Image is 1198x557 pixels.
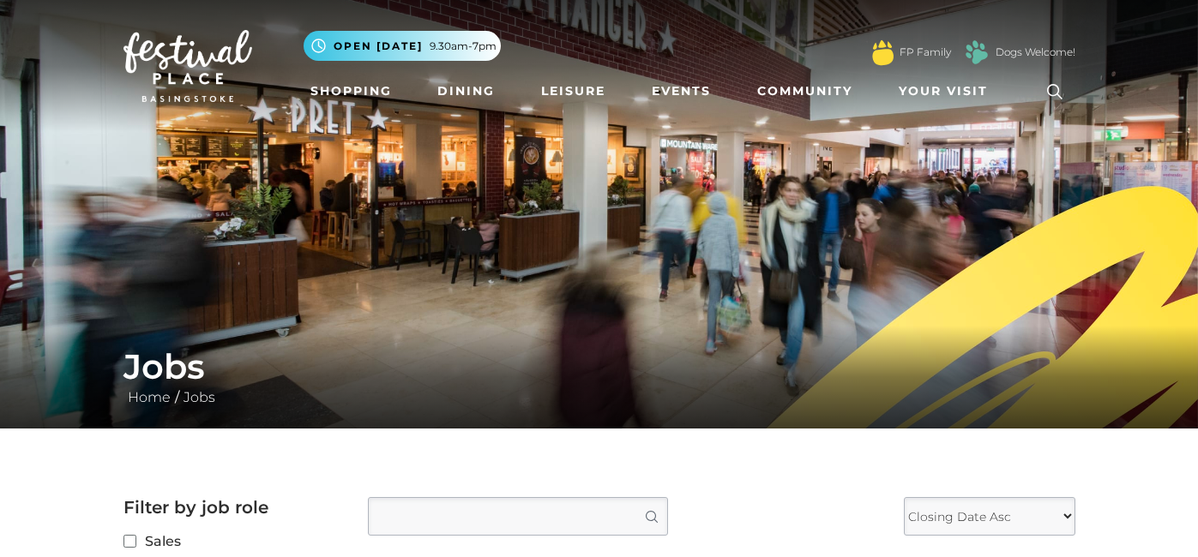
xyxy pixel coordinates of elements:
[645,75,718,107] a: Events
[304,31,501,61] button: Open [DATE] 9.30am-7pm
[334,39,423,54] span: Open [DATE]
[900,45,951,60] a: FP Family
[534,75,612,107] a: Leisure
[111,346,1088,408] div: /
[899,82,988,100] span: Your Visit
[123,346,1075,387] h1: Jobs
[892,75,1003,107] a: Your Visit
[430,75,502,107] a: Dining
[750,75,859,107] a: Community
[123,497,342,518] h2: Filter by job role
[123,30,252,102] img: Festival Place Logo
[123,530,342,552] label: Sales
[430,39,497,54] span: 9.30am-7pm
[304,75,399,107] a: Shopping
[179,389,220,405] a: Jobs
[123,389,175,405] a: Home
[996,45,1075,60] a: Dogs Welcome!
